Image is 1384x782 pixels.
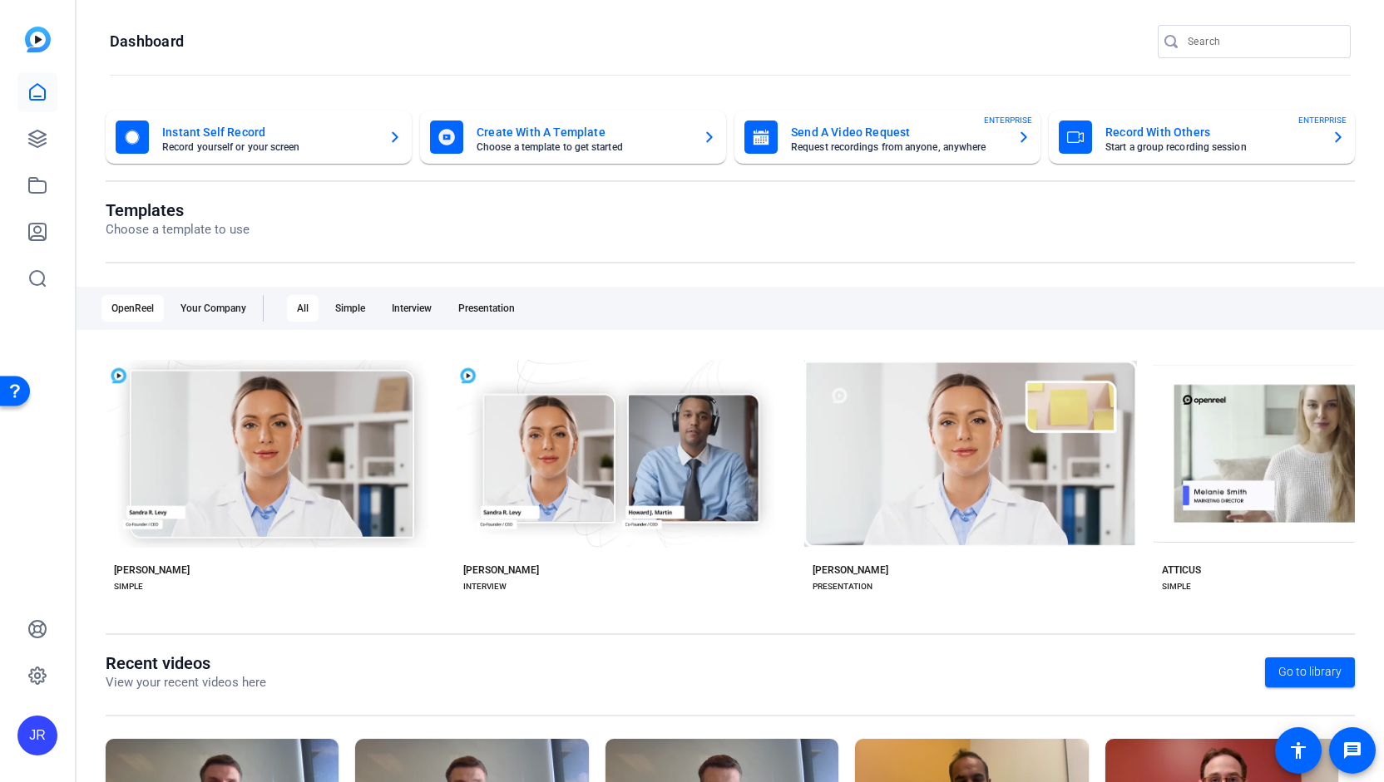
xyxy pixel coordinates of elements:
[1162,580,1191,593] div: SIMPLE
[382,295,442,322] div: Interview
[813,580,872,593] div: PRESENTATION
[287,295,319,322] div: All
[106,200,250,220] h1: Templates
[791,122,1004,142] mat-card-title: Send A Video Request
[1265,657,1355,687] a: Go to library
[1188,32,1337,52] input: Search
[1105,122,1318,142] mat-card-title: Record With Others
[106,673,266,692] p: View your recent videos here
[791,142,1004,152] mat-card-subtitle: Request recordings from anyone, anywhere
[1105,142,1318,152] mat-card-subtitle: Start a group recording session
[106,653,266,673] h1: Recent videos
[25,27,51,52] img: blue-gradient.svg
[984,114,1032,126] span: ENTERPRISE
[477,142,690,152] mat-card-subtitle: Choose a template to get started
[1288,740,1308,760] mat-icon: accessibility
[477,122,690,142] mat-card-title: Create With A Template
[463,563,539,577] div: [PERSON_NAME]
[114,580,143,593] div: SIMPLE
[813,563,888,577] div: [PERSON_NAME]
[171,295,256,322] div: Your Company
[463,580,507,593] div: INTERVIEW
[114,563,190,577] div: [PERSON_NAME]
[734,111,1040,164] button: Send A Video RequestRequest recordings from anyone, anywhereENTERPRISE
[1162,563,1201,577] div: ATTICUS
[162,142,375,152] mat-card-subtitle: Record yourself or your screen
[162,122,375,142] mat-card-title: Instant Self Record
[101,295,164,322] div: OpenReel
[17,716,57,755] div: JR
[1049,111,1355,164] button: Record With OthersStart a group recording sessionENTERPRISE
[1342,740,1362,760] mat-icon: message
[420,111,726,164] button: Create With A TemplateChoose a template to get started
[110,32,184,52] h1: Dashboard
[1278,663,1342,681] span: Go to library
[448,295,525,322] div: Presentation
[1298,114,1347,126] span: ENTERPRISE
[106,111,412,164] button: Instant Self RecordRecord yourself or your screen
[325,295,375,322] div: Simple
[106,220,250,239] p: Choose a template to use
